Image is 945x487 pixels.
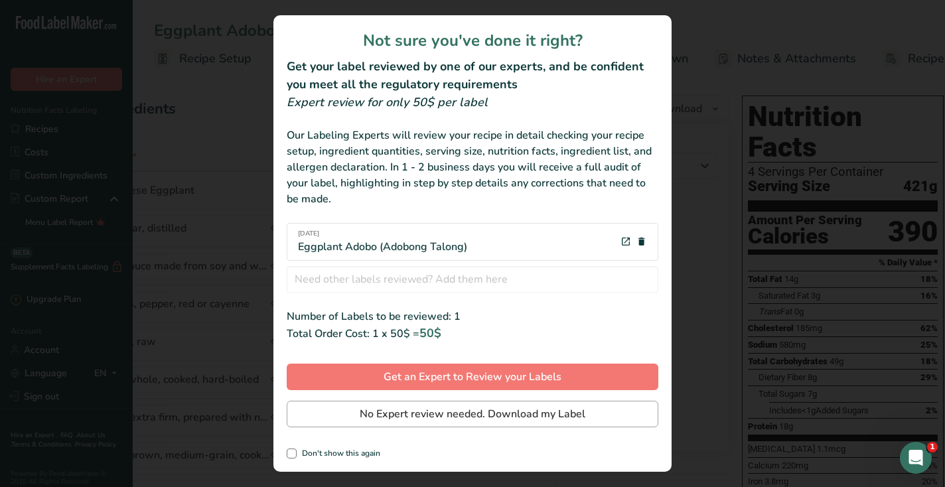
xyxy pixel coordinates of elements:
[298,229,467,255] div: Eggplant Adobo (Adobong Talong)
[287,266,658,293] input: Need other labels reviewed? Add them here
[287,401,658,427] button: No Expert review needed. Download my Label
[287,324,658,342] div: Total Order Cost: 1 x 50$ =
[287,94,658,111] div: Expert review for only 50$ per label
[900,442,932,474] iframe: Intercom live chat
[287,364,658,390] button: Get an Expert to Review your Labels
[297,449,380,458] span: Don't show this again
[419,325,441,341] span: 50$
[287,58,658,94] h2: Get your label reviewed by one of our experts, and be confident you meet all the regulatory requi...
[384,369,561,385] span: Get an Expert to Review your Labels
[360,406,585,422] span: No Expert review needed. Download my Label
[287,309,658,324] div: Number of Labels to be reviewed: 1
[287,29,658,52] h1: Not sure you've done it right?
[287,127,658,207] div: Our Labeling Experts will review your recipe in detail checking your recipe setup, ingredient qua...
[927,442,938,452] span: 1
[298,229,467,239] span: [DATE]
